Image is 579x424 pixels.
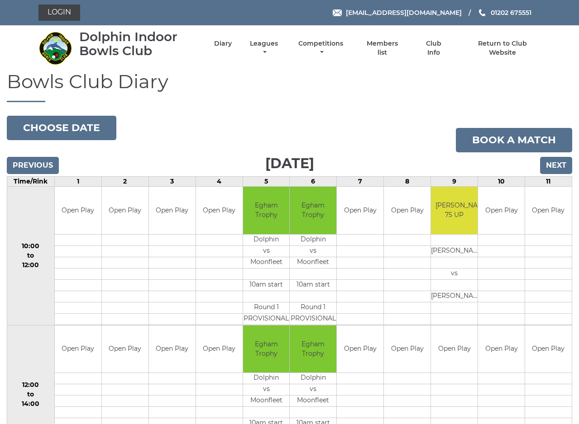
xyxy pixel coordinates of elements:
td: Open Play [55,187,101,234]
td: Open Play [149,325,196,373]
a: Club Info [419,39,449,57]
td: Dolphin [243,373,290,384]
td: 8 [384,177,431,187]
td: Round 1 [290,302,336,313]
td: Open Play [55,325,101,373]
td: Open Play [384,187,431,234]
a: Diary [214,39,232,48]
td: Open Play [525,325,572,373]
a: Book a match [456,128,572,152]
td: 3 [148,177,196,187]
h1: Bowls Club Diary [7,71,572,102]
td: 6 [290,177,337,187]
img: Phone us [479,9,485,16]
a: Members list [361,39,403,57]
td: Egham Trophy [290,325,336,373]
input: Next [540,157,572,174]
td: Egham Trophy [243,325,290,373]
a: Leagues [248,39,280,57]
img: Dolphin Indoor Bowls Club [38,31,72,65]
td: 2 [101,177,148,187]
td: 9 [431,177,478,187]
td: Open Play [525,187,572,234]
td: Open Play [337,187,383,234]
td: Dolphin [243,234,290,245]
span: [EMAIL_ADDRESS][DOMAIN_NAME] [346,9,462,17]
td: 4 [196,177,243,187]
td: Time/Rink [7,177,55,187]
a: Login [38,5,80,21]
td: 10am start [290,279,336,291]
td: Open Play [337,325,383,373]
td: Moonfleet [290,396,336,407]
td: PROVISIONAL [243,313,290,325]
td: vs [431,268,478,279]
td: Open Play [384,325,431,373]
td: Moonfleet [243,396,290,407]
td: [PERSON_NAME] [431,245,478,257]
td: 5 [243,177,290,187]
td: Open Play [102,325,148,373]
td: Open Play [196,187,243,234]
td: Open Play [196,325,243,373]
a: Phone us 01202 675551 [478,8,531,18]
td: vs [243,245,290,257]
td: [PERSON_NAME] [431,291,478,302]
td: Open Play [102,187,148,234]
td: 11 [525,177,572,187]
input: Previous [7,157,59,174]
td: Round 1 [243,302,290,313]
td: PROVISIONAL [290,313,336,325]
td: Egham Trophy [243,187,290,234]
a: Email [EMAIL_ADDRESS][DOMAIN_NAME] [333,8,462,18]
td: 7 [337,177,384,187]
img: Email [333,9,342,16]
td: 10 [478,177,525,187]
a: Return to Club Website [464,39,541,57]
td: vs [243,384,290,396]
td: Open Play [431,325,478,373]
td: Egham Trophy [290,187,336,234]
td: Open Play [149,187,196,234]
td: Dolphin [290,373,336,384]
td: 1 [54,177,101,187]
div: Dolphin Indoor Bowls Club [79,30,198,58]
td: Open Play [478,187,525,234]
td: Dolphin [290,234,336,245]
a: Competitions [297,39,346,57]
td: [PERSON_NAME] 75 UP [431,187,478,234]
td: Moonfleet [243,257,290,268]
td: vs [290,245,336,257]
button: Choose date [7,116,116,140]
td: 10am start [243,279,290,291]
td: Open Play [478,325,525,373]
td: vs [290,384,336,396]
td: 10:00 to 12:00 [7,187,55,325]
td: Moonfleet [290,257,336,268]
span: 01202 675551 [491,9,531,17]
